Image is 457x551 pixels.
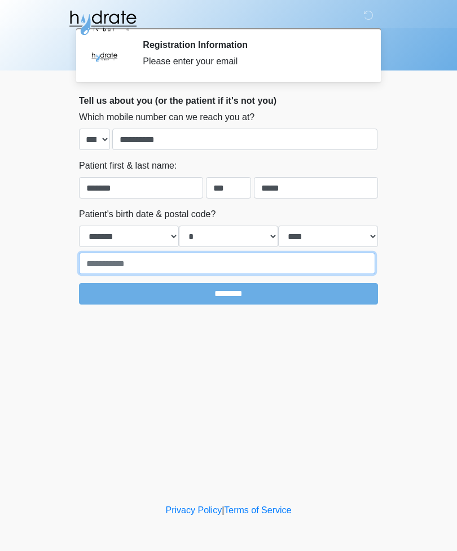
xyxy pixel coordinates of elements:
label: Patient first & last name: [79,159,177,173]
label: Patient's birth date & postal code? [79,208,216,221]
label: Which mobile number can we reach you at? [79,111,254,124]
img: Agent Avatar [87,39,121,73]
a: Terms of Service [224,505,291,515]
a: | [222,505,224,515]
div: Please enter your email [143,55,361,68]
img: Hydrate IV Bar - Fort Collins Logo [68,8,138,37]
a: Privacy Policy [166,505,222,515]
h2: Tell us about you (or the patient if it's not you) [79,95,378,106]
